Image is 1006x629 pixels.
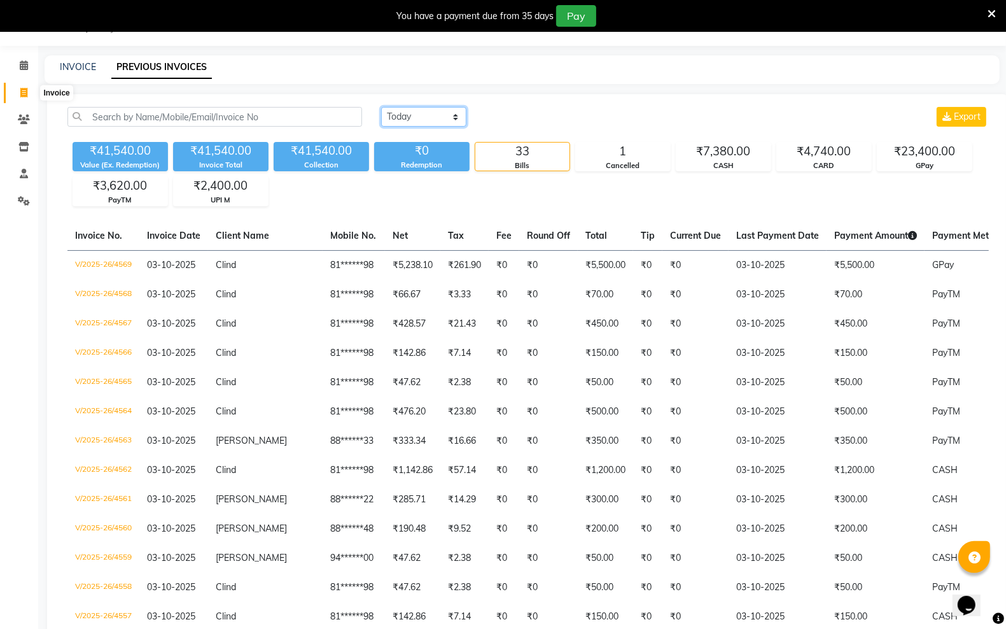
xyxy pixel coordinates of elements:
td: V/2025-26/4569 [67,250,139,280]
td: ₹476.20 [385,397,440,427]
td: 03-10-2025 [729,427,827,456]
td: ₹0 [489,514,519,544]
td: ₹500.00 [578,397,633,427]
td: ₹0 [519,485,578,514]
td: 03-10-2025 [729,339,827,368]
td: ₹0 [662,514,729,544]
td: ₹0 [662,573,729,602]
td: ₹0 [519,368,578,397]
span: PayTM [932,318,960,329]
span: Mobile No. [330,230,376,241]
td: ₹50.00 [578,544,633,573]
span: [PERSON_NAME] [216,493,287,505]
div: UPI M [174,195,268,206]
td: ₹21.43 [440,309,489,339]
td: ₹0 [662,427,729,456]
td: ₹0 [662,309,729,339]
span: 03-10-2025 [147,347,195,358]
td: ₹0 [633,514,662,544]
span: Current Due [670,230,721,241]
td: V/2025-26/4564 [67,397,139,427]
span: Payment Amount [834,230,917,241]
td: ₹50.00 [578,573,633,602]
span: 03-10-2025 [147,523,195,534]
td: V/2025-26/4562 [67,456,139,485]
td: ₹0 [519,280,578,309]
td: V/2025-26/4560 [67,514,139,544]
td: ₹428.57 [385,309,440,339]
iframe: chat widget [953,578,993,616]
td: ₹0 [489,573,519,602]
td: ₹0 [662,280,729,309]
td: V/2025-26/4558 [67,573,139,602]
span: 03-10-2025 [147,259,195,271]
td: ₹0 [489,280,519,309]
td: ₹9.52 [440,514,489,544]
td: ₹50.00 [578,368,633,397]
td: ₹66.67 [385,280,440,309]
span: Export [954,111,981,122]
td: 03-10-2025 [729,280,827,309]
td: ₹5,238.10 [385,250,440,280]
td: ₹0 [489,427,519,456]
td: ₹0 [489,250,519,280]
td: ₹0 [633,250,662,280]
td: ₹0 [662,397,729,427]
span: GPay [932,259,954,271]
span: [PERSON_NAME] [216,552,287,563]
td: ₹0 [489,456,519,485]
td: ₹0 [489,309,519,339]
td: ₹0 [489,397,519,427]
td: ₹450.00 [578,309,633,339]
td: ₹150.00 [578,339,633,368]
span: Total [585,230,607,241]
span: CASH [932,611,958,622]
td: ₹70.00 [578,280,633,309]
span: Clind [216,376,236,388]
div: ₹7,380.00 [676,143,771,160]
button: Pay [556,5,596,27]
td: V/2025-26/4563 [67,427,139,456]
td: ₹0 [633,456,662,485]
td: ₹333.34 [385,427,440,456]
span: PayTM [932,288,960,300]
td: ₹0 [633,339,662,368]
span: PayTM [932,376,960,388]
div: CASH [676,160,771,171]
span: 03-10-2025 [147,406,195,417]
td: ₹350.00 [827,427,925,456]
td: ₹7.14 [440,339,489,368]
td: ₹50.00 [827,573,925,602]
span: 03-10-2025 [147,435,195,446]
td: ₹450.00 [827,309,925,339]
div: PayTM [73,195,167,206]
span: CASH [932,552,958,563]
div: 1 [576,143,670,160]
td: ₹0 [633,427,662,456]
span: 03-10-2025 [147,611,195,622]
span: Invoice No. [75,230,122,241]
td: V/2025-26/4565 [67,368,139,397]
td: ₹0 [633,544,662,573]
td: ₹285.71 [385,485,440,514]
td: ₹0 [662,250,729,280]
span: Last Payment Date [736,230,819,241]
span: Clind [216,288,236,300]
span: PayTM [932,347,960,358]
td: ₹0 [633,573,662,602]
div: CARD [777,160,871,171]
td: 03-10-2025 [729,309,827,339]
td: ₹0 [489,368,519,397]
span: PayTM [932,581,960,593]
div: Invoice Total [173,160,269,171]
span: CASH [932,493,958,505]
span: [PERSON_NAME] [216,435,287,446]
td: ₹0 [489,544,519,573]
td: 03-10-2025 [729,485,827,514]
td: ₹16.66 [440,427,489,456]
td: ₹190.48 [385,514,440,544]
span: Net [393,230,408,241]
td: ₹0 [519,573,578,602]
span: 03-10-2025 [147,376,195,388]
td: ₹5,500.00 [578,250,633,280]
